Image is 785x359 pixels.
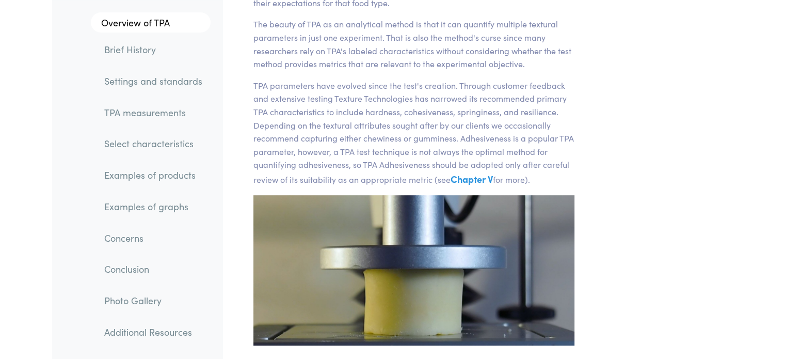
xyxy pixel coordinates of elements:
[96,226,211,250] a: Concerns
[253,18,575,70] p: The beauty of TPA as an analytical method is that it can quantify multiple textural parameters in...
[91,12,211,33] a: Overview of TPA
[96,132,211,156] a: Select characteristics
[253,79,575,187] p: TPA parameters have evolved since the test's creation. Through customer feedback and extensive te...
[96,258,211,282] a: Conclusion
[96,320,211,344] a: Additional Resources
[96,69,211,93] a: Settings and standards
[96,195,211,218] a: Examples of graphs
[253,195,575,346] img: cheese, precompression
[96,289,211,313] a: Photo Gallery
[96,101,211,124] a: TPA measurements
[96,164,211,188] a: Examples of products
[451,173,493,185] a: Chapter V
[96,38,211,62] a: Brief History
